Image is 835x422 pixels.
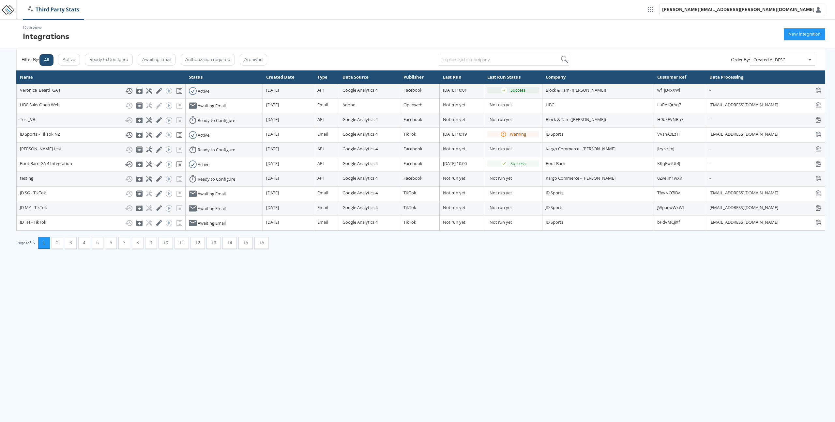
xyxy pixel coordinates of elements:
[443,146,465,152] span: Not run yet
[175,237,189,249] button: 11
[403,219,416,225] span: TikTok
[709,102,822,108] div: [EMAIL_ADDRESS][DOMAIN_NAME]
[403,204,416,210] span: TikTok
[317,219,328,225] span: Email
[342,116,378,122] span: Google Analytics 4
[490,204,539,211] div: Not run yet
[657,146,674,152] span: JlzylvrJmJ
[342,160,378,166] span: Google Analytics 4
[342,204,378,210] span: Google Analytics 4
[709,219,822,225] div: [EMAIL_ADDRESS][DOMAIN_NAME]
[342,131,378,137] span: Google Analytics 4
[198,103,226,109] div: Awaiting Email
[657,190,680,196] span: TfxvNO7lBv
[118,237,130,249] button: 7
[20,116,182,124] div: Test_VB
[20,175,182,183] div: testing
[132,237,144,249] button: 8
[709,190,822,196] div: [EMAIL_ADDRESS][DOMAIN_NAME]
[238,237,253,249] button: 15
[709,160,822,167] div: -
[490,219,539,225] div: Not run yet
[266,102,279,108] span: [DATE]
[657,131,680,137] span: VVshA0LzTI
[138,54,176,66] button: Awaiting Email
[145,237,157,249] button: 9
[546,87,606,93] span: Block & Tam ([PERSON_NAME])
[443,87,467,93] span: [DATE] 10:01
[17,71,186,84] th: Name
[20,204,182,212] div: JD MY - TikTok
[317,102,328,108] span: Email
[546,116,606,122] span: Block & Tam ([PERSON_NAME])
[23,24,69,31] div: Overview
[20,219,182,227] div: JD TH - TikTok
[198,147,235,153] div: Ready to Configure
[709,87,822,93] div: -
[206,237,221,249] button: 13
[342,102,355,108] span: Adobe
[657,219,680,225] span: bPdvMCjiXf
[22,57,39,63] div: Filter By:
[342,190,378,196] span: Google Analytics 4
[546,204,563,210] span: JD Sports
[403,102,422,108] span: Openweb
[654,71,706,84] th: Customer Ref
[92,237,103,249] button: 5
[185,71,263,84] th: Status
[443,102,465,108] span: Not run yet
[20,146,182,154] div: [PERSON_NAME] test
[657,175,682,181] span: 0ZveIm1wXv
[439,71,484,84] th: Last Run
[342,87,378,93] span: Google Analytics 4
[198,220,226,226] div: Awaiting Email
[198,88,209,94] div: Active
[198,205,226,212] div: Awaiting Email
[317,160,324,166] span: API
[85,54,133,66] button: Ready to Configure
[240,54,267,66] button: Archived
[342,219,378,225] span: Google Analytics 4
[181,54,235,66] button: Authorization required
[510,160,525,167] div: Success
[58,54,80,66] button: Active
[23,31,69,42] div: Integrations
[490,102,539,108] div: Not run yet
[198,191,226,197] div: Awaiting Email
[731,57,750,63] div: Order By:
[52,237,63,249] button: 2
[709,116,822,123] div: -
[266,87,279,93] span: [DATE]
[403,175,422,181] span: Facebook
[753,57,785,63] span: Created At DESC
[39,54,53,66] button: All
[342,175,378,181] span: Google Analytics 4
[190,237,205,249] button: 12
[266,219,279,225] span: [DATE]
[16,241,35,245] div: Page 1 of 16
[175,87,183,95] svg: View missing tracking codes
[266,204,279,210] span: [DATE]
[709,204,822,211] div: [EMAIL_ADDRESS][DOMAIN_NAME]
[403,116,422,122] span: Facebook
[403,87,422,93] span: Facebook
[266,146,279,152] span: [DATE]
[317,146,324,152] span: API
[403,160,422,166] span: Facebook
[484,71,542,84] th: Last Run Status
[657,160,680,166] span: KKqEwtUt4J
[403,131,416,137] span: TikTok
[784,28,825,40] button: New Integration
[198,176,235,182] div: Ready to Configure
[709,131,822,137] div: [EMAIL_ADDRESS][DOMAIN_NAME]
[266,175,279,181] span: [DATE]
[443,219,465,225] span: Not run yet
[78,237,90,249] button: 4
[317,175,324,181] span: API
[657,204,685,210] span: JWpaewWxWL
[546,190,563,196] span: JD Sports
[263,71,314,84] th: Created Date
[403,190,416,196] span: TikTok
[439,54,569,66] input: e.g name,id or company
[342,146,378,152] span: Google Analytics 4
